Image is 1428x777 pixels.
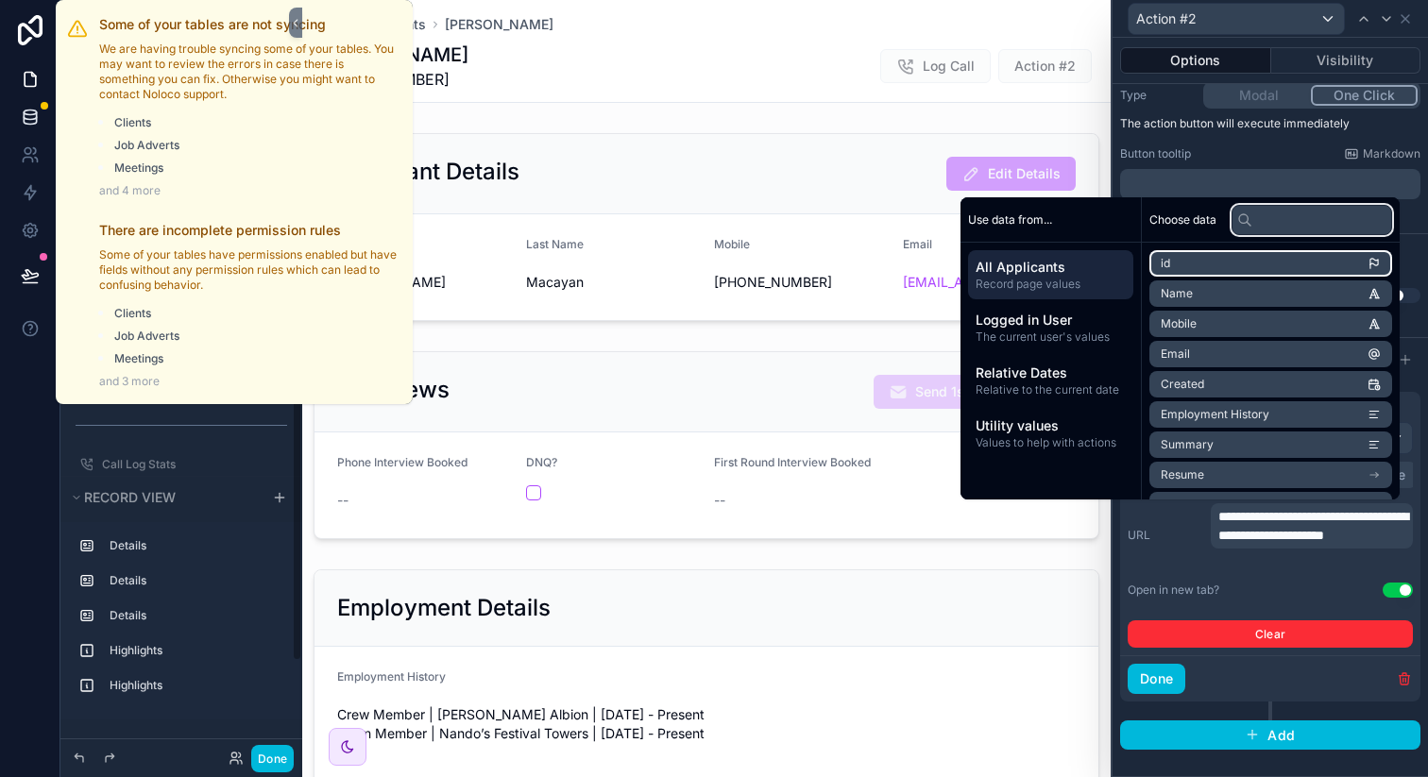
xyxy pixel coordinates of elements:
div: Open in new tab? [1128,583,1219,598]
span: Values to help with actions [976,435,1126,450]
a: Meetings [114,351,401,366]
span: Relative to the current date [976,382,1126,397]
div: scrollable content [960,243,1141,465]
a: Clients [114,306,401,321]
a: Markdown [1344,146,1420,161]
a: Job Adverts [114,138,401,153]
a: Clients [114,115,401,130]
div: scrollable content [1120,169,1420,199]
span: Choose data [1149,212,1216,228]
button: Done [1128,664,1185,694]
div: scrollable content [1211,503,1413,549]
label: Details [110,573,276,588]
span: All Applicants [976,258,1126,277]
label: Highlights [110,678,276,693]
p: We are having trouble syncing some of your tables. You may want to review the errors in case ther... [99,42,401,102]
span: Relative Dates [976,363,1126,382]
label: Type [1120,88,1196,103]
label: Details [110,608,276,623]
span: Utility values [976,416,1126,435]
label: URL [1128,528,1203,543]
a: Job Adverts [114,329,401,344]
div: scrollable content [60,522,302,719]
span: Add [1267,727,1295,744]
p: The action button will execute immediately [1120,116,1420,131]
button: Action #2 [1128,3,1345,35]
p: and 3 more [99,374,401,389]
span: The current user's values [976,329,1126,345]
span: Action #2 [1136,9,1197,28]
button: Done [251,745,294,772]
label: Highlights [110,643,276,658]
button: Clear [1128,620,1413,648]
label: Details [110,538,276,553]
label: Call Log Stats [102,457,280,472]
button: Add [1120,720,1420,751]
button: One Click [1311,85,1418,106]
p: and 4 more [99,183,401,198]
span: Markdown [1363,146,1420,161]
span: Meetings [114,160,163,176]
span: Logged in User [976,311,1126,329]
button: Options [1120,47,1271,74]
span: Meetings [114,351,163,366]
button: Visibility [1271,47,1421,74]
span: Job Adverts [114,329,179,344]
a: [PERSON_NAME] [445,15,553,34]
span: Record page values [976,277,1126,292]
button: Record view [68,484,261,511]
span: Use data from... [968,212,1052,228]
p: Some of your tables have permissions enabled but have fields without any permission rules which c... [99,247,401,293]
h2: There are incomplete permission rules [99,221,401,240]
span: Clients [114,115,151,130]
span: Clients [114,306,151,321]
a: Meetings [114,160,401,176]
label: Button tooltip [1120,146,1191,161]
h2: Some of your tables are not syncing [99,15,401,34]
span: Record view [84,489,176,505]
span: Job Adverts [114,138,179,153]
